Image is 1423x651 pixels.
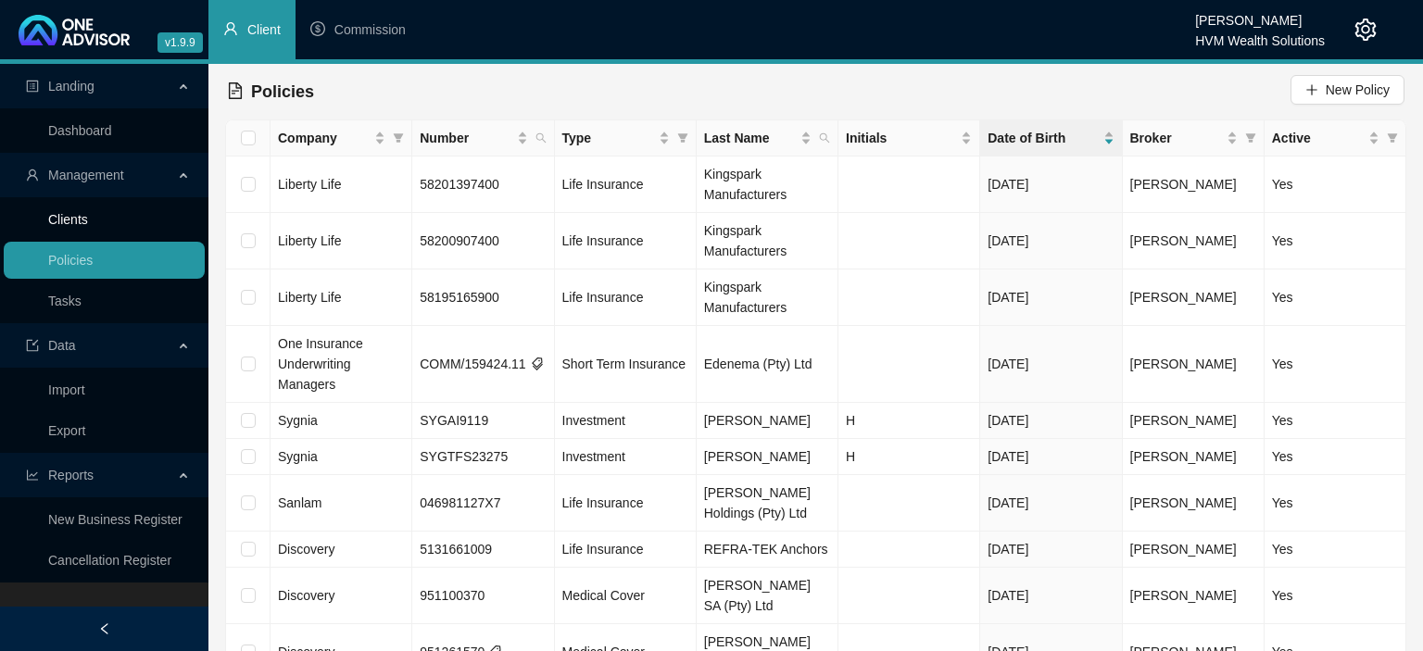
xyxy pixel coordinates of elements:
[562,495,644,510] span: Life Insurance
[1195,5,1325,25] div: [PERSON_NAME]
[278,449,318,464] span: Sygnia
[1130,233,1237,248] span: [PERSON_NAME]
[1265,326,1406,403] td: Yes
[48,553,171,568] a: Cancellation Register
[1354,19,1377,41] span: setting
[980,403,1122,439] td: [DATE]
[697,156,838,213] td: Kingspark Manufacturers
[674,124,692,152] span: filter
[562,357,686,371] span: Short Term Insurance
[1245,132,1256,144] span: filter
[48,79,94,94] span: Landing
[278,290,341,305] span: Liberty Life
[48,423,85,438] a: Export
[26,169,39,182] span: user
[980,156,1122,213] td: [DATE]
[1305,83,1318,96] span: plus
[838,120,980,156] th: Initials
[697,326,838,403] td: Edenema (Pty) Ltd
[1130,542,1237,557] span: [PERSON_NAME]
[48,382,85,397] a: Import
[48,294,82,308] a: Tasks
[1265,475,1406,532] td: Yes
[420,588,485,603] span: 951100370
[697,568,838,624] td: [PERSON_NAME] SA (Pty) Ltd
[278,588,334,603] span: Discovery
[980,439,1122,475] td: [DATE]
[819,132,830,144] span: search
[1130,357,1237,371] span: [PERSON_NAME]
[420,495,500,510] span: 046981127X7
[562,128,655,148] span: Type
[562,413,625,428] span: Investment
[535,132,547,144] span: search
[1265,213,1406,269] td: Yes
[1291,75,1404,105] button: New Policy
[1130,128,1223,148] span: Broker
[420,449,508,464] span: SYGTFS23275
[980,475,1122,532] td: [DATE]
[1387,132,1398,144] span: filter
[223,21,238,36] span: user
[980,269,1122,326] td: [DATE]
[1130,588,1237,603] span: [PERSON_NAME]
[1241,124,1260,152] span: filter
[697,475,838,532] td: [PERSON_NAME] Holdings (Pty) Ltd
[48,123,112,138] a: Dashboard
[98,622,111,635] span: left
[980,568,1122,624] td: [DATE]
[420,128,512,148] span: Number
[310,21,325,36] span: dollar
[278,413,318,428] span: Sygnia
[1326,80,1390,100] span: New Policy
[980,532,1122,568] td: [DATE]
[48,512,183,527] a: New Business Register
[1272,128,1365,148] span: Active
[19,15,130,45] img: 2df55531c6924b55f21c4cf5d4484680-logo-light.svg
[1265,568,1406,624] td: Yes
[562,449,625,464] span: Investment
[697,269,838,326] td: Kingspark Manufacturers
[1265,120,1406,156] th: Active
[26,339,39,352] span: import
[815,124,834,152] span: search
[1123,120,1265,156] th: Broker
[412,120,554,156] th: Number
[420,233,499,248] span: 58200907400
[1383,124,1402,152] span: filter
[697,439,838,475] td: [PERSON_NAME]
[420,542,492,557] span: 5131661009
[697,532,838,568] td: REFRA-TEK Anchors
[562,290,644,305] span: Life Insurance
[251,82,314,101] span: Policies
[26,80,39,93] span: profile
[988,128,1099,148] span: Date of Birth
[412,326,554,403] td: COMM/159424.11
[278,177,341,192] span: Liberty Life
[677,132,688,144] span: filter
[697,213,838,269] td: Kingspark Manufacturers
[562,177,644,192] span: Life Insurance
[562,233,644,248] span: Life Insurance
[48,338,76,353] span: Data
[1195,25,1325,45] div: HVM Wealth Solutions
[1130,413,1237,428] span: [PERSON_NAME]
[420,290,499,305] span: 58195165900
[1130,177,1237,192] span: [PERSON_NAME]
[562,542,644,557] span: Life Insurance
[1130,290,1237,305] span: [PERSON_NAME]
[838,439,980,475] td: H
[1130,449,1237,464] span: [PERSON_NAME]
[697,120,838,156] th: Last Name
[1265,156,1406,213] td: Yes
[48,253,93,268] a: Policies
[1265,532,1406,568] td: Yes
[334,22,406,37] span: Commission
[704,128,797,148] span: Last Name
[278,336,363,392] span: One Insurance Underwriting Managers
[980,326,1122,403] td: [DATE]
[157,32,203,53] span: v1.9.9
[420,413,488,428] span: SYGAI9119
[980,213,1122,269] td: [DATE]
[1130,495,1237,510] span: [PERSON_NAME]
